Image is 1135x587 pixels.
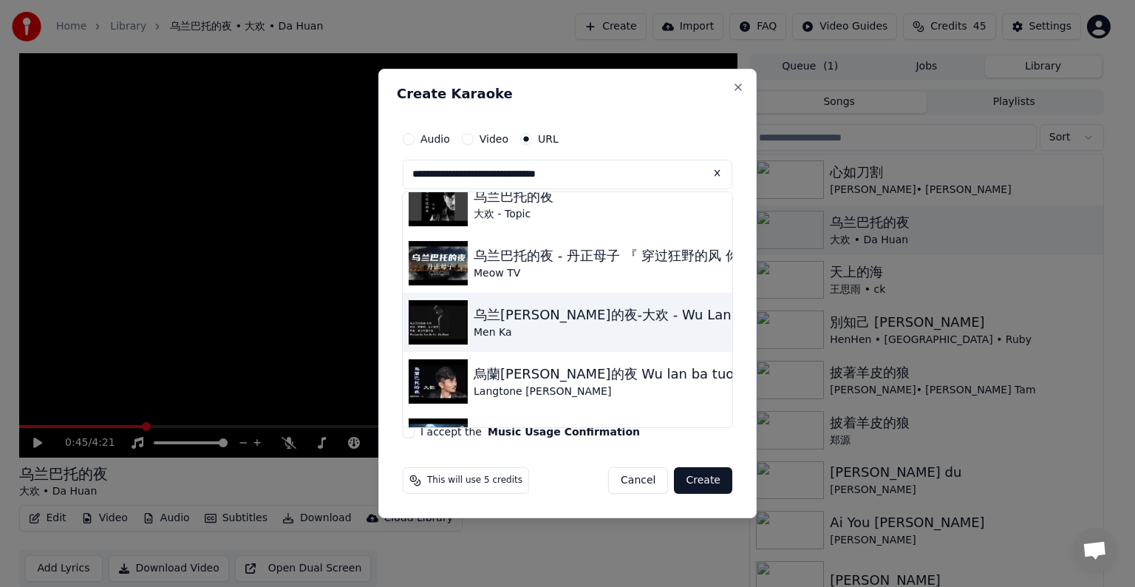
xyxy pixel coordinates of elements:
[409,300,468,345] img: 乌兰巴托的夜-大欢 - Wu Lan Ba Tuo De Ye - Da Huan
[474,384,1020,399] div: Langtone [PERSON_NAME]
[420,134,450,144] label: Audio
[538,134,559,144] label: URL
[474,423,1032,444] div: [PERSON_NAME] Ba Tuo De Ye Ulan Batar DiMalam Hari ~ Singer ~ 大 欢 ~ Da Huan
[397,87,738,101] h2: Create Karaoke
[409,182,468,226] img: 乌兰巴托的夜
[488,427,640,437] button: I accept the
[409,418,468,463] img: Wu Lan Ba Tuo De Ye Ulan Batar DiMalam Hari ~ Singer ~ 大 欢 ~ Da Huan
[674,467,732,494] button: Create
[420,427,640,437] label: I accept the
[474,186,553,207] div: 乌兰巴托的夜
[427,475,522,486] span: This will use 5 credits
[480,134,508,144] label: Video
[409,359,468,404] img: 烏蘭巴托的夜 Wu lan ba tuo de ye 大歡 Da Huan #動態歌詞 Lyrics Music
[474,266,969,281] div: Meow TV
[474,245,969,266] div: 乌兰巴托的夜 - 丹正母子 『 穿过狂野的风 你慢些走 / 那我用沉默告诉你 我醉了酒』
[474,305,892,325] div: 乌兰[PERSON_NAME]的夜-大欢 - Wu Lan Ba Tuo De Ye - Da Huan
[608,467,668,494] button: Cancel
[409,241,468,285] img: 乌兰巴托的夜 - 丹正母子 『 穿过狂野的风 你慢些走 / 那我用沉默告诉你 我醉了酒』
[474,207,553,222] div: 大欢 - Topic
[474,364,1020,384] div: 烏蘭[PERSON_NAME]的夜 Wu lan ba tuo de ye 大歡 Da Huan #動態歌詞 Lyrics Music
[474,325,892,340] div: Men Ka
